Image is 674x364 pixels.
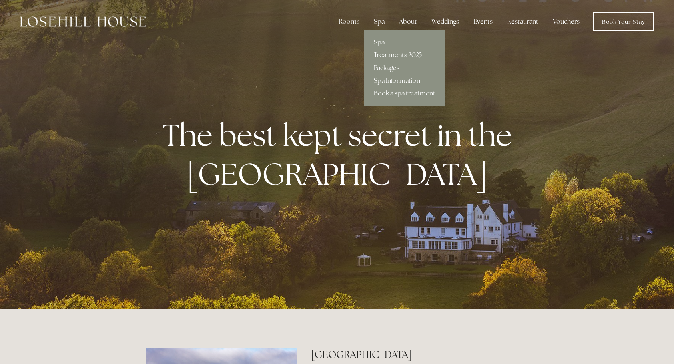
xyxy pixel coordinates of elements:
[425,14,465,30] div: Weddings
[367,14,391,30] div: Spa
[332,14,366,30] div: Rooms
[364,36,445,49] a: Spa
[162,115,518,194] strong: The best kept secret in the [GEOGRAPHIC_DATA]
[20,16,146,27] img: Losehill House
[364,49,445,62] a: Treatments 2025
[364,62,445,74] a: Packages
[311,348,528,362] h2: [GEOGRAPHIC_DATA]
[501,14,545,30] div: Restaurant
[546,14,586,30] a: Vouchers
[393,14,423,30] div: About
[467,14,499,30] div: Events
[364,74,445,87] a: Spa Information
[364,87,445,100] a: Book a spa treatment
[593,12,654,31] a: Book Your Stay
